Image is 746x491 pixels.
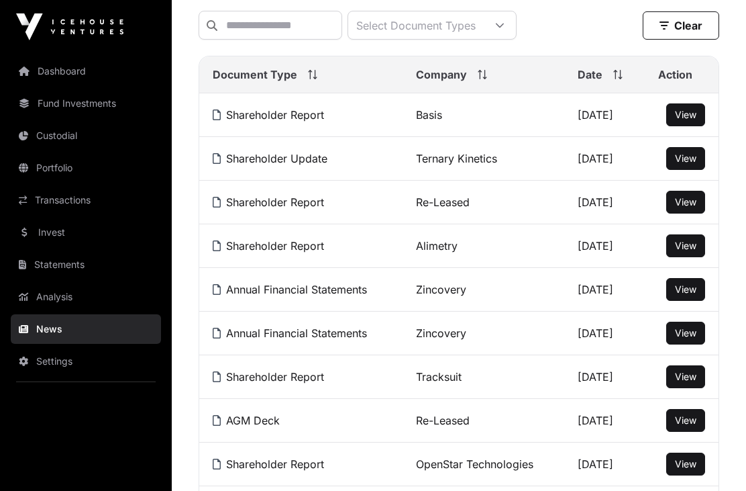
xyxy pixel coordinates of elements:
[416,457,533,471] a: OpenStar Technologies
[675,326,696,340] a: View
[564,268,645,312] td: [DATE]
[213,457,324,471] a: Shareholder Report
[213,66,297,83] span: Document Type
[675,108,696,122] a: View
[675,414,696,426] span: View
[416,370,462,384] a: Tracksuit
[11,185,161,215] a: Transactions
[564,224,645,268] td: [DATE]
[213,239,324,253] a: Shareholder Report
[675,457,696,471] a: View
[666,191,705,214] button: View
[679,427,746,491] iframe: Chat Widget
[416,66,467,83] span: Company
[416,108,442,122] a: Basis
[675,240,696,251] span: View
[675,195,696,209] a: View
[213,195,324,209] a: Shareholder Report
[564,137,645,181] td: [DATE]
[348,11,484,39] div: Select Document Types
[416,195,470,209] a: Re-Leased
[11,153,161,183] a: Portfolio
[643,11,719,40] button: Clear
[416,414,470,427] a: Re-Leased
[675,283,696,295] span: View
[213,283,367,296] a: Annual Financial Statements
[213,370,324,384] a: Shareholder Report
[666,103,705,126] button: View
[416,283,466,296] a: Zincovery
[11,218,161,247] a: Invest
[11,89,161,118] a: Fund Investments
[675,109,696,120] span: View
[416,326,466,340] a: Zincovery
[11,347,161,376] a: Settings
[11,282,161,312] a: Analysis
[658,66,692,83] span: Action
[666,234,705,257] button: View
[675,196,696,208] span: View
[675,152,696,164] span: View
[675,327,696,339] span: View
[213,326,367,340] a: Annual Financial Statements
[675,370,696,384] a: View
[666,147,705,170] button: View
[213,414,280,427] a: AGM Deck
[666,322,705,345] button: View
[675,414,696,427] a: View
[11,121,161,150] a: Custodial
[564,312,645,355] td: [DATE]
[666,365,705,388] button: View
[675,239,696,253] a: View
[675,458,696,470] span: View
[564,399,645,443] td: [DATE]
[666,453,705,476] button: View
[675,283,696,296] a: View
[16,13,123,40] img: Icehouse Ventures Logo
[213,108,324,122] a: Shareholder Report
[11,314,161,344] a: News
[11,56,161,86] a: Dashboard
[675,152,696,165] a: View
[666,409,705,432] button: View
[564,355,645,399] td: [DATE]
[11,250,161,279] a: Statements
[578,66,602,83] span: Date
[416,152,497,165] a: Ternary Kinetics
[213,152,327,165] a: Shareholder Update
[564,181,645,224] td: [DATE]
[666,278,705,301] button: View
[564,443,645,486] td: [DATE]
[416,239,458,253] a: Alimetry
[675,371,696,382] span: View
[564,93,645,137] td: [DATE]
